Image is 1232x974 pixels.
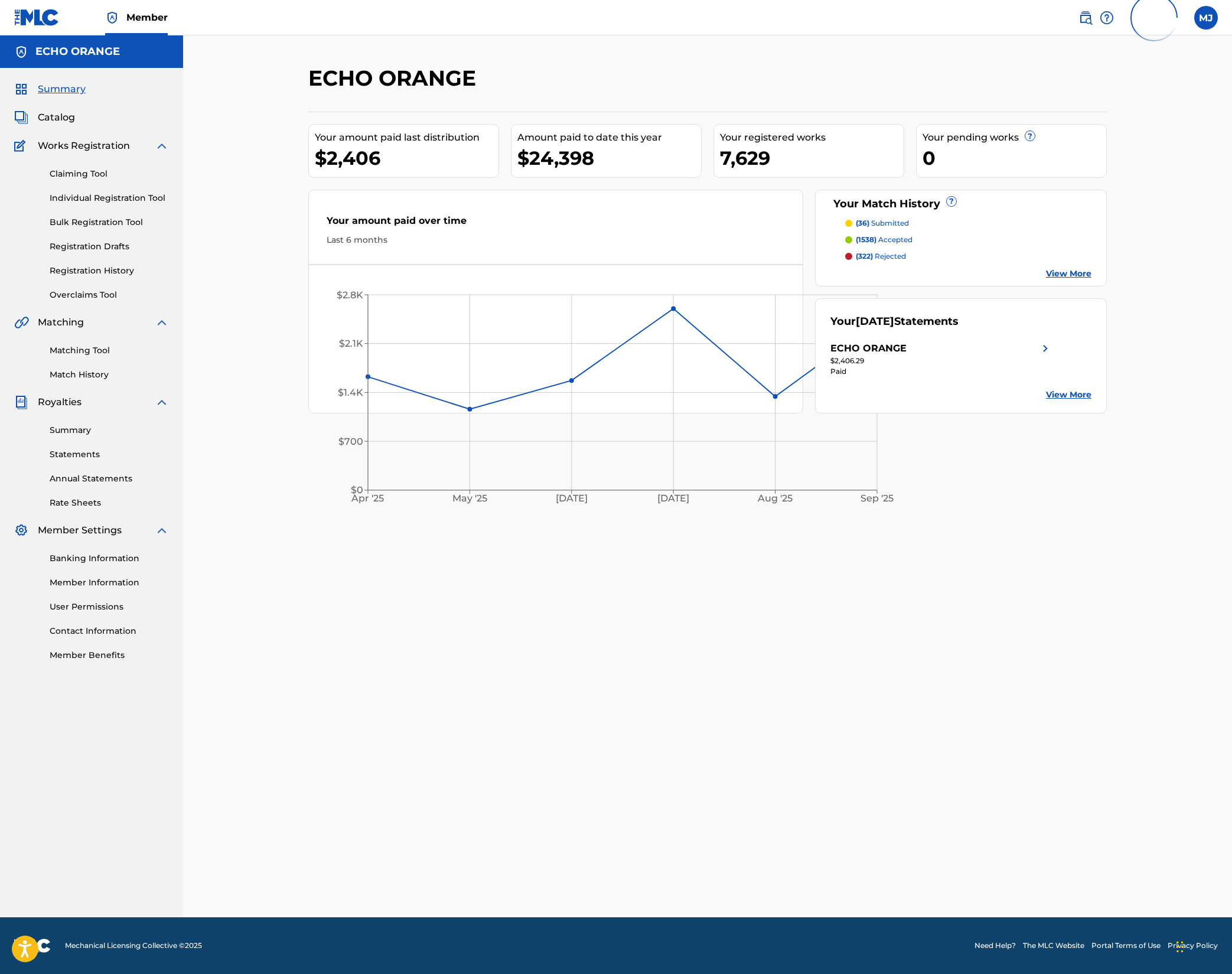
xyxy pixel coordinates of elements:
[830,356,1052,366] div: $2,406.29
[856,235,876,244] span: (1538)
[1173,917,1232,974] div: Widget de chat
[38,395,82,409] span: Royalties
[856,218,909,229] p: submitted
[856,234,912,245] p: accepted
[1100,6,1114,30] div: Help
[338,387,363,398] tspan: $1.4K
[339,338,363,349] tspan: $2.1K
[50,576,169,589] a: Member Information
[856,252,873,260] span: (322)
[38,523,122,538] span: Member Settings
[1078,6,1093,30] a: Public Search
[315,145,498,171] div: $2,406
[50,552,169,565] a: Banking Information
[337,289,363,301] tspan: $2.8K
[14,9,60,26] img: MLC Logo
[126,11,168,24] span: Member
[845,218,1092,229] a: (36) submitted
[14,939,51,953] img: logo
[50,265,169,277] a: Registration History
[1078,11,1093,25] img: search
[50,448,169,461] a: Statements
[38,139,130,153] span: Works Registration
[50,192,169,204] a: Individual Registration Tool
[50,240,169,253] a: Registration Drafts
[1100,11,1114,25] img: help
[1091,940,1161,951] a: Portal Terms of Use
[50,497,169,509] a: Rate Sheets
[14,315,29,330] img: Matching
[1168,940,1218,951] a: Privacy Policy
[65,940,202,951] span: Mechanical Licensing Collective © 2025
[845,234,1092,245] a: (1538) accepted
[757,493,793,504] tspan: Aug '25
[38,82,86,96] span: Summary
[14,110,28,125] img: Catalog
[1173,917,1232,974] iframe: Chat Widget
[1038,341,1052,356] img: right chevron icon
[315,131,498,145] div: Your amount paid last distribution
[845,251,1092,262] a: (322) rejected
[351,493,384,504] tspan: Apr '25
[14,45,28,59] img: Accounts
[830,196,1092,212] div: Your Match History
[50,424,169,436] a: Summary
[155,139,169,153] img: expand
[14,523,28,538] img: Member Settings
[14,82,28,96] img: Summary
[50,625,169,637] a: Contact Information
[50,601,169,613] a: User Permissions
[155,523,169,538] img: expand
[50,649,169,662] a: Member Benefits
[1176,929,1184,965] div: Glisser
[50,344,169,357] a: Matching Tool
[14,82,86,96] a: SummarySummary
[556,493,588,504] tspan: [DATE]
[155,315,169,330] img: expand
[830,366,1052,377] div: Paid
[35,45,120,58] h5: ECHO ORANGE
[856,315,894,328] span: [DATE]
[14,395,28,409] img: Royalties
[517,145,701,171] div: $24,398
[830,341,907,356] div: ECHO ORANGE
[947,197,956,206] span: ?
[50,473,169,485] a: Annual Statements
[14,139,30,153] img: Works Registration
[923,145,1106,171] div: 0
[50,216,169,229] a: Bulk Registration Tool
[452,493,487,504] tspan: May '25
[856,219,869,227] span: (36)
[1046,389,1091,401] a: View More
[1199,701,1232,799] iframe: Resource Center
[861,493,894,504] tspan: Sep '25
[308,65,482,92] h2: ECHO ORANGE
[50,289,169,301] a: Overclaims Tool
[1046,268,1091,280] a: View More
[1194,6,1218,30] div: User Menu
[720,131,904,145] div: Your registered works
[1025,131,1035,141] span: ?
[974,940,1016,951] a: Need Help?
[830,341,1052,377] a: ECHO ORANGEright chevron icon$2,406.29Paid
[50,168,169,180] a: Claiming Tool
[720,145,904,171] div: 7,629
[155,395,169,409] img: expand
[50,369,169,381] a: Match History
[105,11,119,25] img: Top Rightsholder
[856,251,906,262] p: rejected
[14,110,75,125] a: CatalogCatalog
[830,314,959,330] div: Your Statements
[657,493,689,504] tspan: [DATE]
[923,131,1106,145] div: Your pending works
[327,214,785,234] div: Your amount paid over time
[351,484,363,496] tspan: $0
[327,234,785,246] div: Last 6 months
[1023,940,1084,951] a: The MLC Website
[517,131,701,145] div: Amount paid to date this year
[338,436,363,447] tspan: $700
[38,110,75,125] span: Catalog
[38,315,84,330] span: Matching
